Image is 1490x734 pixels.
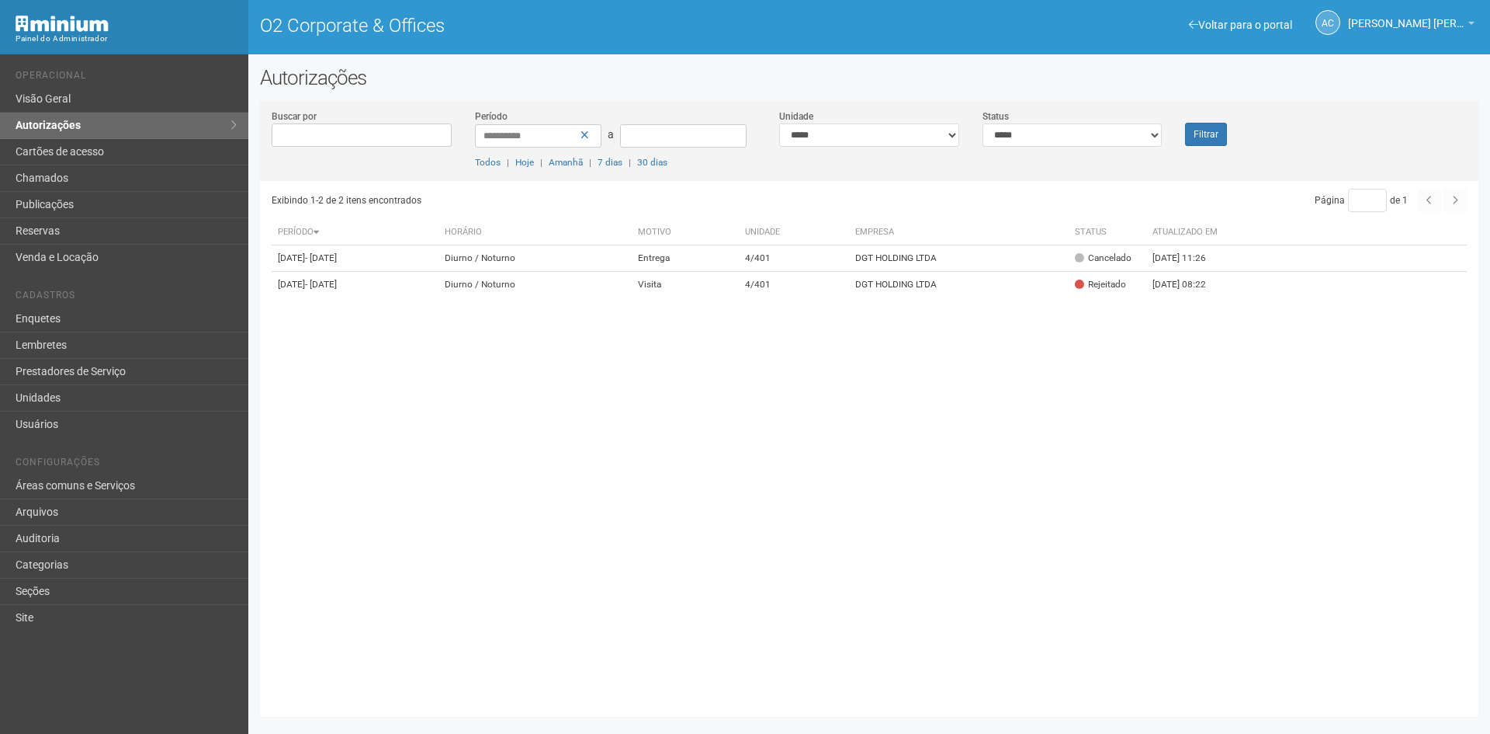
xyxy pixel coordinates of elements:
a: 7 dias [598,157,622,168]
span: | [540,157,542,168]
th: Horário [438,220,632,245]
td: [DATE] 08:22 [1146,272,1232,298]
label: Status [982,110,1009,123]
div: Exibindo 1-2 de 2 itens encontrados [272,189,865,212]
a: [PERSON_NAME] [PERSON_NAME] [1348,19,1474,32]
td: 4/401 [739,245,849,272]
button: Filtrar [1185,123,1227,146]
td: DGT HOLDING LTDA [849,245,1068,272]
span: Ana Carla de Carvalho Silva [1348,2,1464,30]
div: Cancelado [1075,252,1131,265]
td: [DATE] [272,272,438,298]
th: Motivo [632,220,739,245]
th: Status [1069,220,1146,245]
h1: O2 Corporate & Offices [260,16,858,36]
td: [DATE] 11:26 [1146,245,1232,272]
li: Operacional [16,70,237,86]
span: | [507,157,509,168]
td: Diurno / Noturno [438,272,632,298]
th: Empresa [849,220,1068,245]
a: Voltar para o portal [1189,19,1292,31]
td: Visita [632,272,739,298]
td: Diurno / Noturno [438,245,632,272]
span: - [DATE] [305,279,337,290]
span: a [608,128,614,141]
a: 30 dias [637,157,667,168]
h2: Autorizações [260,66,1478,89]
td: Entrega [632,245,739,272]
span: | [589,157,591,168]
a: Hoje [515,157,534,168]
label: Buscar por [272,110,317,123]
img: Minium [16,16,109,32]
th: Unidade [739,220,849,245]
td: 4/401 [739,272,849,298]
label: Unidade [779,110,813,123]
th: Atualizado em [1146,220,1232,245]
div: Painel do Administrador [16,32,237,46]
td: [DATE] [272,245,438,272]
span: Página de 1 [1315,195,1408,206]
td: DGT HOLDING LTDA [849,272,1068,298]
a: Amanhã [549,157,583,168]
a: Todos [475,157,501,168]
div: Rejeitado [1075,278,1126,291]
span: | [629,157,631,168]
span: - [DATE] [305,252,337,263]
label: Período [475,110,508,123]
li: Configurações [16,457,237,473]
li: Cadastros [16,290,237,306]
a: AC [1315,10,1340,35]
th: Período [272,220,438,245]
